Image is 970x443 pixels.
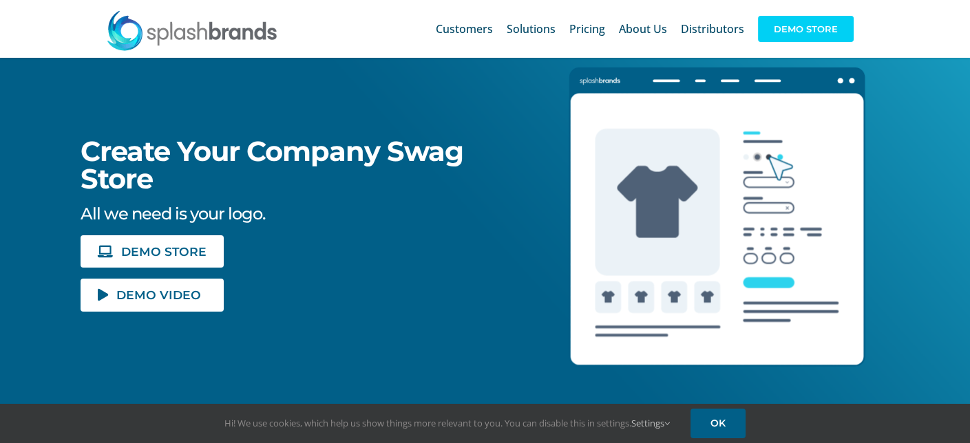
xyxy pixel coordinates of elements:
span: Hi! We use cookies, which help us show things more relevant to you. You can disable this in setti... [224,417,670,429]
a: Distributors [681,7,744,51]
span: All we need is your logo. [81,204,265,224]
span: DEMO STORE [758,16,854,42]
span: Customers [436,23,493,34]
a: Customers [436,7,493,51]
span: Solutions [507,23,556,34]
span: Pricing [569,23,605,34]
a: DEMO STORE [758,7,854,51]
a: DEMO STORE [81,235,224,268]
span: DEMO VIDEO [116,289,201,301]
span: Distributors [681,23,744,34]
span: DEMO STORE [121,246,207,257]
a: Pricing [569,7,605,51]
nav: Main Menu Sticky [436,7,854,51]
a: OK [690,409,746,438]
a: Settings [631,417,670,429]
span: About Us [619,23,667,34]
span: Create Your Company Swag Store [81,134,463,195]
img: SplashBrands.com Logo [106,10,278,51]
